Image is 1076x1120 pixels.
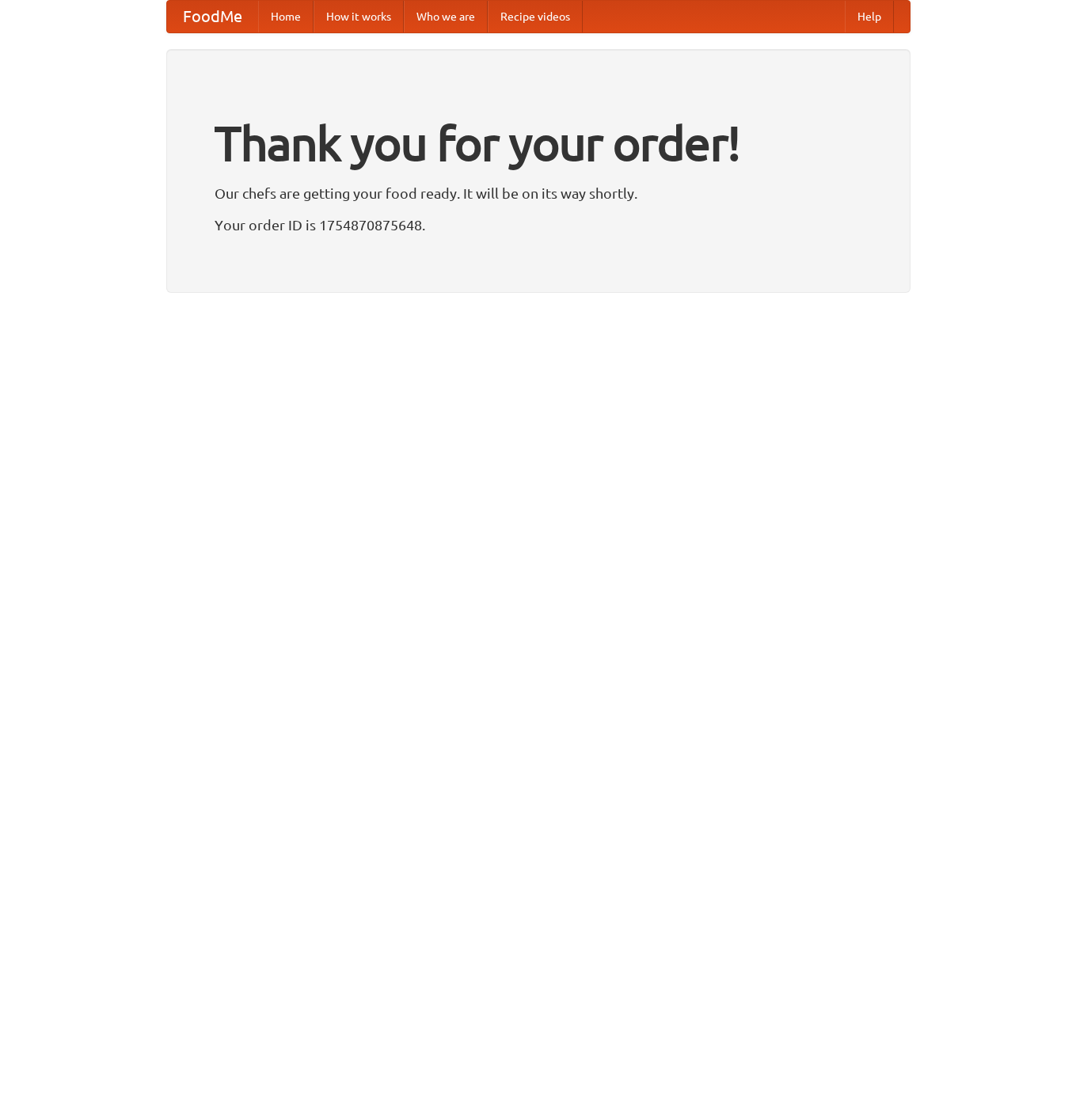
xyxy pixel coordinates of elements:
a: FoodMe [167,1,258,32]
h1: Thank you for your order! [215,105,862,181]
a: Who we are [404,1,488,32]
a: How it works [314,1,404,32]
a: Help [845,1,894,32]
a: Home [258,1,314,32]
p: Your order ID is 1754870875648. [215,213,862,237]
p: Our chefs are getting your food ready. It will be on its way shortly. [215,181,862,205]
a: Recipe videos [488,1,583,32]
